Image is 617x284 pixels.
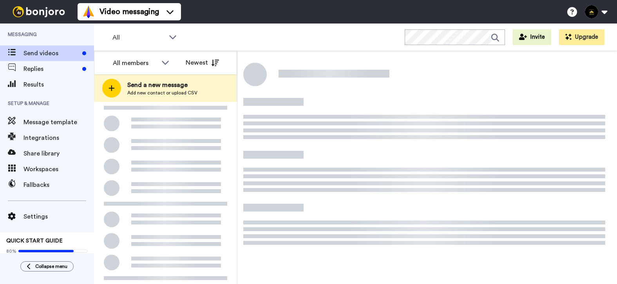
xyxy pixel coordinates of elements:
[6,238,63,244] span: QUICK START GUIDE
[20,261,74,271] button: Collapse menu
[82,5,95,18] img: vm-color.svg
[24,64,79,74] span: Replies
[127,80,197,90] span: Send a new message
[24,118,94,127] span: Message template
[24,133,94,143] span: Integrations
[100,6,159,17] span: Video messaging
[127,90,197,96] span: Add new contact or upload CSV
[112,33,165,42] span: All
[180,55,225,71] button: Newest
[24,80,94,89] span: Results
[24,180,94,190] span: Fallbacks
[9,6,68,17] img: bj-logo-header-white.svg
[24,49,79,58] span: Send videos
[513,29,551,45] button: Invite
[24,149,94,158] span: Share library
[113,58,157,68] div: All members
[24,212,94,221] span: Settings
[35,263,67,270] span: Collapse menu
[6,248,16,254] span: 80%
[24,165,94,174] span: Workspaces
[559,29,604,45] button: Upgrade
